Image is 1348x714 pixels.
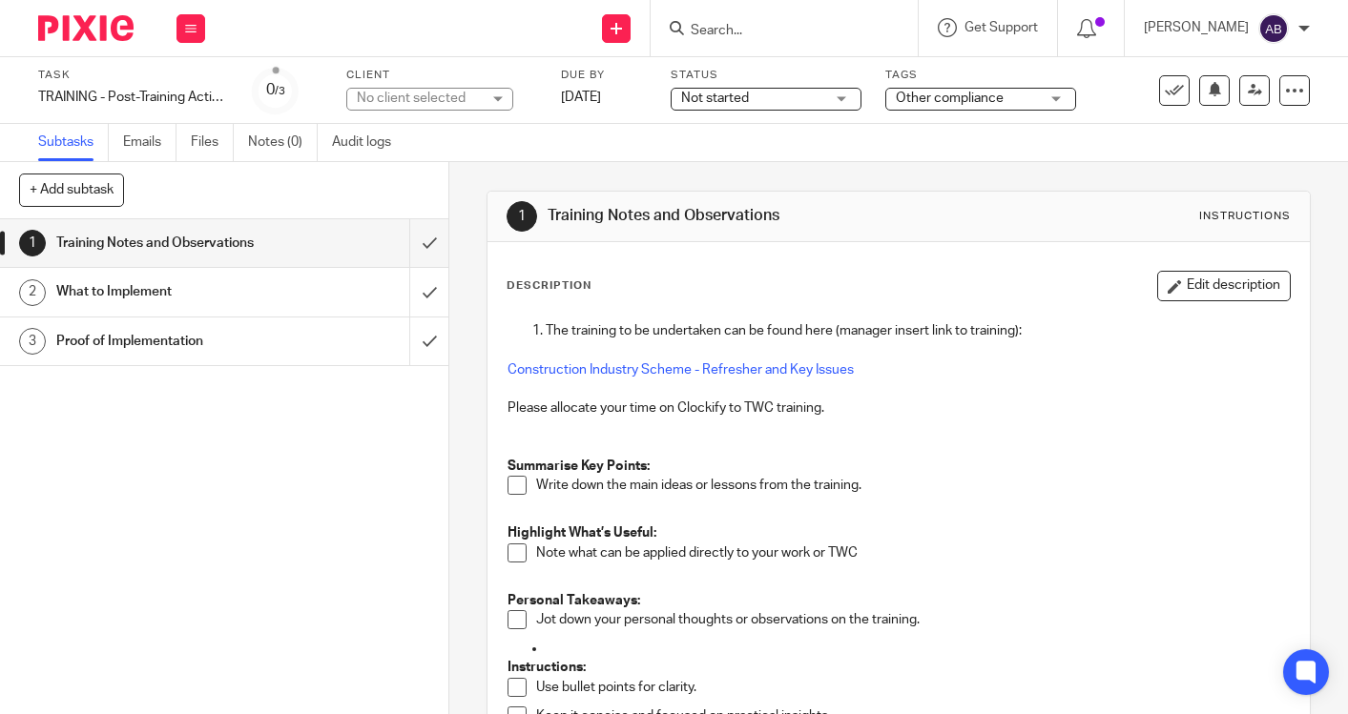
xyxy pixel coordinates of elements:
[689,23,861,40] input: Search
[546,321,1290,340] p: The training to be undertaken can be found here (manager insert link to training):
[332,124,405,161] a: Audit logs
[681,92,749,105] span: Not started
[964,21,1038,34] span: Get Support
[671,68,861,83] label: Status
[38,124,109,161] a: Subtasks
[536,678,1290,697] p: Use bullet points for clarity.
[19,328,46,355] div: 3
[19,173,124,206] button: + Add subtask
[19,279,46,306] div: 2
[266,79,285,101] div: 0
[38,68,229,83] label: Task
[56,327,280,356] h1: Proof of Implementation
[38,88,229,107] div: TRAINING - Post-Training Action Plan
[1258,13,1289,44] img: svg%3E
[508,661,586,674] strong: Instructions:
[508,594,640,607] strong: Personal Takeaways:
[561,68,647,83] label: Due by
[561,91,601,104] span: [DATE]
[548,206,940,226] h1: Training Notes and Observations
[536,476,1290,495] p: Write down the main ideas or lessons from the training.
[248,124,318,161] a: Notes (0)
[536,610,1290,629] p: Jot down your personal thoughts or observations on the training.
[885,68,1076,83] label: Tags
[536,543,1290,562] p: Note what can be applied directly to your work or TWC
[191,124,234,161] a: Files
[508,526,656,540] strong: Highlight What’s Useful:
[508,459,650,473] strong: Summarise Key Points:
[123,124,176,161] a: Emails
[507,278,591,294] p: Description
[38,15,134,41] img: Pixie
[1157,271,1291,301] button: Edit description
[1144,18,1249,37] p: [PERSON_NAME]
[346,68,537,83] label: Client
[508,398,1290,418] p: Please allocate your time on Clockify to TWC training.
[1199,209,1291,224] div: Instructions
[357,89,481,108] div: No client selected
[507,201,537,232] div: 1
[508,363,854,377] a: Construction Industry Scheme - Refresher and Key Issues
[19,230,46,256] div: 1
[896,92,1004,105] span: Other compliance
[275,86,285,96] small: /3
[56,277,280,306] h1: What to Implement
[56,229,280,257] h1: Training Notes and Observations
